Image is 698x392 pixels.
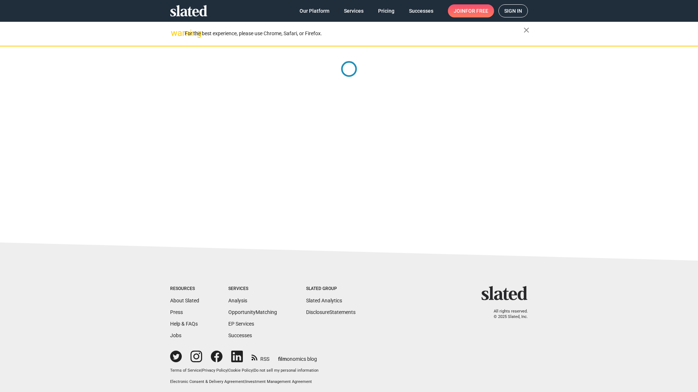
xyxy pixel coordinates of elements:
[372,4,400,17] a: Pricing
[185,29,523,38] div: For the best experience, please use Chrome, Safari, or Firefox.
[378,4,394,17] span: Pricing
[244,379,245,384] span: |
[409,4,433,17] span: Successes
[252,351,269,363] a: RSS
[253,368,254,373] span: |
[344,4,364,17] span: Services
[278,350,317,363] a: filmonomics blog
[448,4,494,17] a: Joinfor free
[306,309,356,315] a: DisclosureStatements
[201,368,202,373] span: |
[294,4,335,17] a: Our Platform
[202,368,227,373] a: Privacy Policy
[338,4,369,17] a: Services
[171,29,180,37] mat-icon: warning
[170,368,201,373] a: Terms of Service
[245,379,312,384] a: Investment Management Agreement
[228,368,253,373] a: Cookie Policy
[228,321,254,327] a: EP Services
[306,286,356,292] div: Slated Group
[504,5,522,17] span: Sign in
[170,332,181,338] a: Jobs
[228,332,252,338] a: Successes
[228,286,277,292] div: Services
[170,298,199,303] a: About Slated
[170,379,244,384] a: Electronic Consent & Delivery Agreement
[486,309,528,319] p: All rights reserved. © 2025 Slated, Inc.
[170,321,198,327] a: Help & FAQs
[300,4,329,17] span: Our Platform
[403,4,439,17] a: Successes
[227,368,228,373] span: |
[465,4,488,17] span: for free
[170,309,183,315] a: Press
[228,309,277,315] a: OpportunityMatching
[498,4,528,17] a: Sign in
[254,368,318,373] button: Do not sell my personal information
[306,298,342,303] a: Slated Analytics
[278,356,287,362] span: film
[228,298,247,303] a: Analysis
[454,4,488,17] span: Join
[170,286,199,292] div: Resources
[522,26,531,34] mat-icon: close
